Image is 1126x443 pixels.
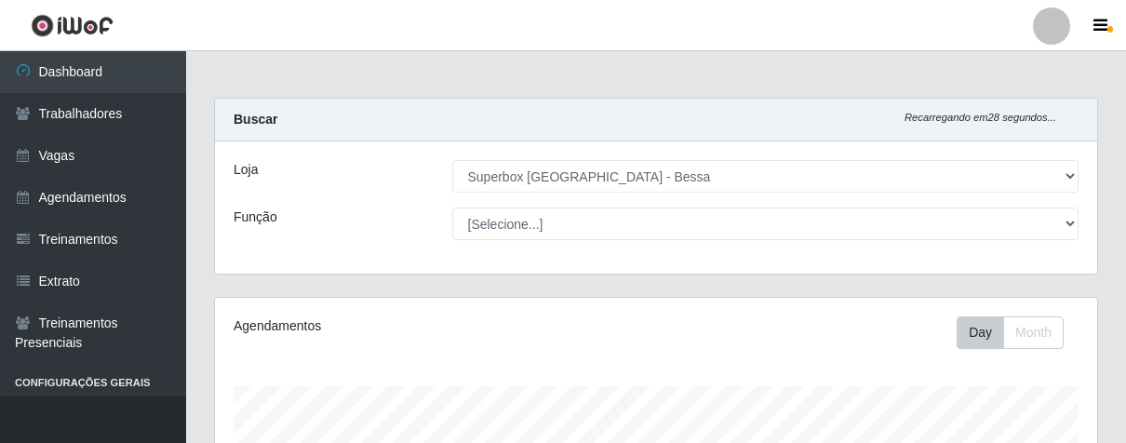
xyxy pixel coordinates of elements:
i: Recarregando em 28 segundos... [905,112,1056,123]
label: Função [234,208,277,227]
div: First group [957,316,1064,349]
div: Agendamentos [234,316,570,336]
label: Loja [234,160,258,180]
button: Month [1003,316,1064,349]
button: Day [957,316,1004,349]
div: Toolbar with button groups [957,316,1079,349]
img: CoreUI Logo [31,14,114,37]
strong: Buscar [234,112,277,127]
